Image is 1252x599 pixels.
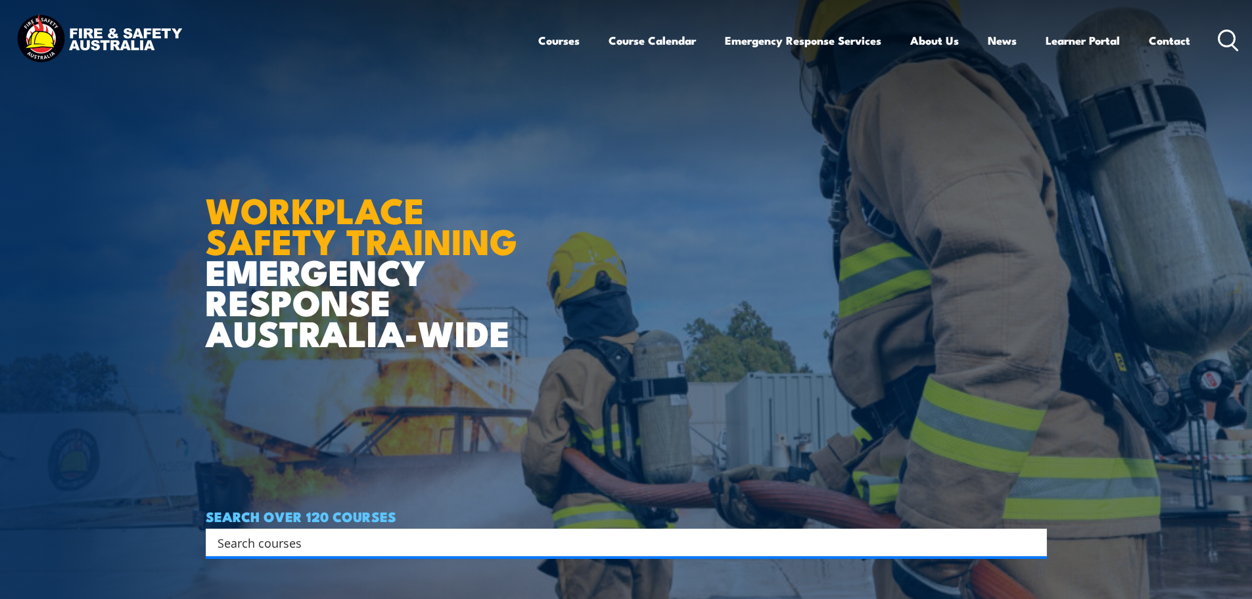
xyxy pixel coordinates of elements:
[206,509,1047,523] h4: SEARCH OVER 120 COURSES
[609,23,696,58] a: Course Calendar
[1149,23,1190,58] a: Contact
[1024,533,1042,552] button: Search magnifier button
[220,533,1021,552] form: Search form
[988,23,1017,58] a: News
[910,23,959,58] a: About Us
[1046,23,1120,58] a: Learner Portal
[218,533,1018,552] input: Search input
[206,161,527,348] h1: EMERGENCY RESPONSE AUSTRALIA-WIDE
[538,23,580,58] a: Courses
[206,181,517,267] strong: WORKPLACE SAFETY TRAINING
[725,23,881,58] a: Emergency Response Services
